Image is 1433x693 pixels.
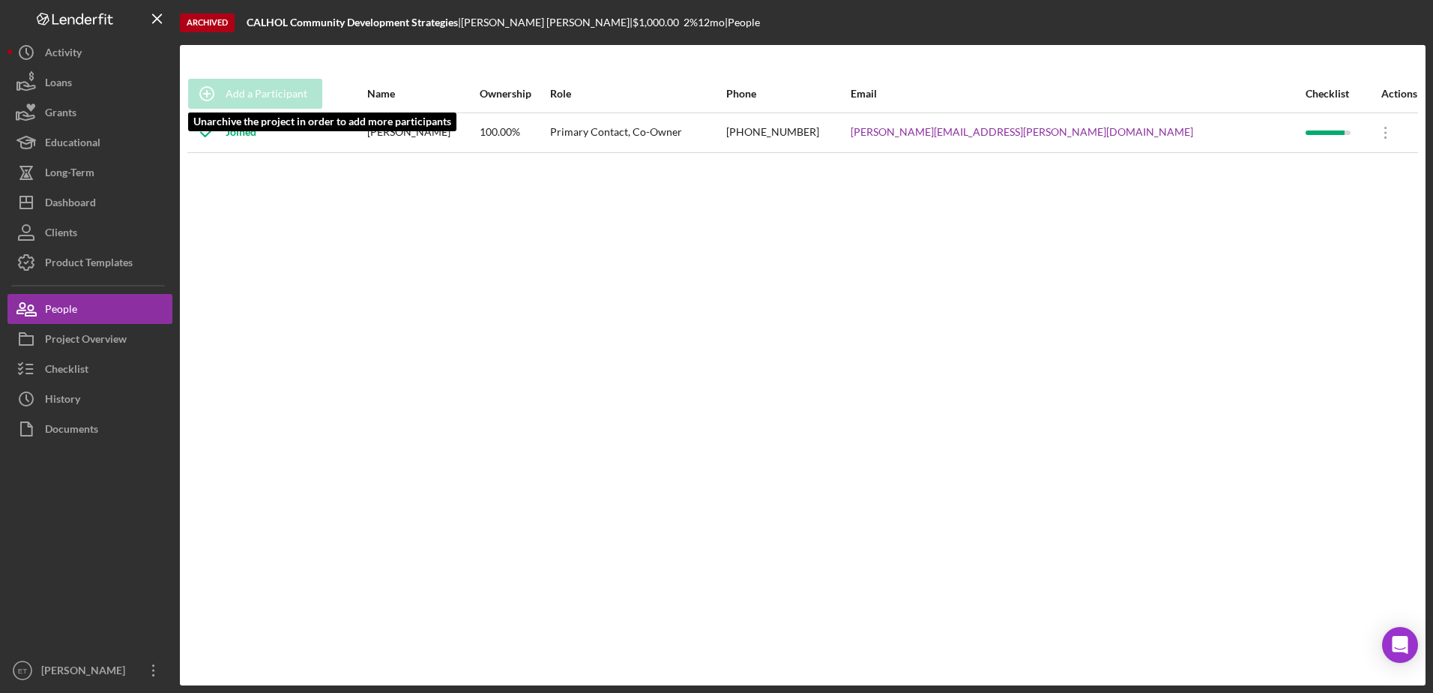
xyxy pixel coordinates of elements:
div: 100.00% [480,114,549,151]
button: ET[PERSON_NAME] [7,655,172,685]
div: Actions [1367,88,1417,100]
div: Project Overview [45,324,127,358]
button: Product Templates [7,247,172,277]
div: Loans [45,67,72,101]
div: People [45,294,77,328]
div: Name [367,88,477,100]
div: Archived [180,13,235,32]
div: Educational [45,127,100,161]
div: [PERSON_NAME] [PERSON_NAME] | [461,16,633,28]
div: [PERSON_NAME] [37,655,135,689]
div: Long-Term [45,157,94,191]
text: ET [18,667,27,675]
div: | [247,16,461,28]
div: Product Templates [45,247,133,281]
div: Open Intercom Messenger [1382,627,1418,663]
div: Clients [45,217,77,251]
div: Role [550,88,725,100]
button: Add a Participant [188,79,322,109]
div: Checklist [1306,88,1366,100]
div: Dashboard [45,187,96,221]
button: People [7,294,172,324]
div: 12 mo [698,16,725,28]
button: Dashboard [7,187,172,217]
button: Educational [7,127,172,157]
div: $1,000.00 [633,16,684,28]
div: Email [851,88,1304,100]
div: 2 % [684,16,698,28]
button: History [7,384,172,414]
div: [PHONE_NUMBER] [726,114,850,151]
div: Grants [45,97,76,131]
button: Documents [7,414,172,444]
div: Checklist [45,354,88,388]
div: Ownership [480,88,549,100]
b: CALHOL Community Development Strategies [247,16,458,28]
div: Primary Contact, Co-Owner [550,114,725,151]
div: Phone [726,88,850,100]
button: Activity [7,37,172,67]
button: Grants [7,97,172,127]
button: Checklist [7,354,172,384]
div: Joined [188,114,256,151]
button: Project Overview [7,324,172,354]
div: History [45,384,80,418]
div: Add a Participant [226,79,307,109]
div: Activity [45,37,82,71]
button: Loans [7,67,172,97]
div: Documents [45,414,98,448]
a: [PERSON_NAME][EMAIL_ADDRESS][PERSON_NAME][DOMAIN_NAME] [851,126,1193,138]
button: Long-Term [7,157,172,187]
div: [PERSON_NAME] [367,114,477,151]
div: | People [725,16,760,28]
button: Clients [7,217,172,247]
